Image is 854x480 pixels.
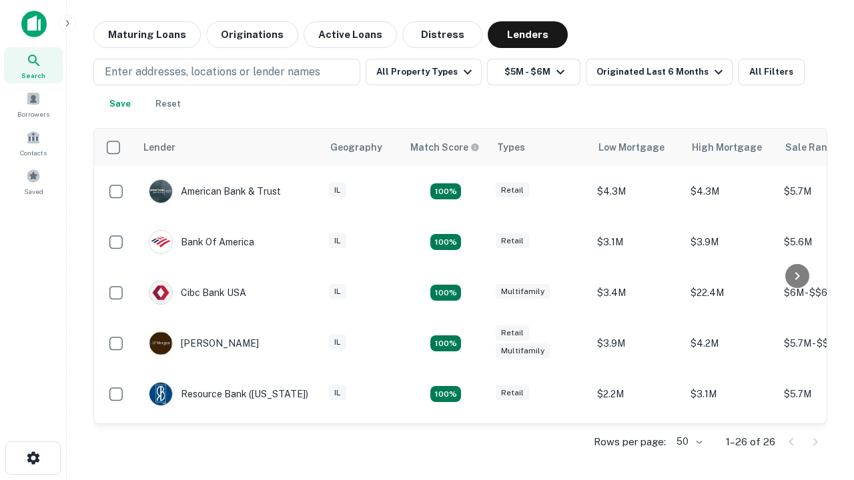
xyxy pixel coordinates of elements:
div: Matching Properties: 4, hasApolloMatch: undefined [430,335,461,351]
td: $19.4M [590,419,684,470]
td: $4.3M [684,166,777,217]
a: Saved [4,163,63,199]
img: capitalize-icon.png [21,11,47,37]
div: Capitalize uses an advanced AI algorithm to match your search with the best lender. The match sco... [410,140,480,155]
th: Capitalize uses an advanced AI algorithm to match your search with the best lender. The match sco... [402,129,489,166]
div: Matching Properties: 4, hasApolloMatch: undefined [430,285,461,301]
img: picture [149,180,172,203]
div: Originated Last 6 Months [596,64,727,80]
div: Retail [496,233,529,249]
span: Search [21,70,45,81]
div: Low Mortgage [598,139,665,155]
button: $5M - $6M [487,59,580,85]
button: Reset [147,91,189,117]
div: Matching Properties: 4, hasApolloMatch: undefined [430,234,461,250]
td: $3.9M [590,318,684,369]
div: [PERSON_NAME] [149,331,259,355]
div: Lender [143,139,175,155]
td: $2.2M [590,369,684,419]
p: Rows per page: [594,434,666,450]
div: IL [329,183,346,198]
div: Multifamily [496,284,550,299]
div: Matching Properties: 4, hasApolloMatch: undefined [430,386,461,402]
img: picture [149,281,172,304]
p: 1–26 of 26 [726,434,775,450]
td: $22.4M [684,267,777,318]
div: Retail [496,325,529,341]
th: Geography [322,129,402,166]
iframe: Chat Widget [787,373,854,437]
h6: Match Score [410,140,477,155]
div: Resource Bank ([US_STATE]) [149,382,308,406]
th: High Mortgage [684,129,777,166]
button: Distress [402,21,482,48]
th: Low Mortgage [590,129,684,166]
button: Maturing Loans [93,21,201,48]
div: Bank Of America [149,230,254,254]
div: 50 [671,432,705,451]
div: IL [329,335,346,350]
td: $3.9M [684,217,777,267]
div: Cibc Bank USA [149,281,246,305]
img: picture [149,332,172,355]
div: Retail [496,385,529,401]
div: IL [329,284,346,299]
button: Originated Last 6 Months [586,59,733,85]
button: Lenders [488,21,568,48]
button: Save your search to get updates of matches that match your search criteria. [99,91,141,117]
div: Retail [496,183,529,198]
button: All Property Types [366,59,482,85]
td: $19.4M [684,419,777,470]
div: American Bank & Trust [149,179,281,203]
a: Borrowers [4,86,63,122]
span: Saved [24,186,43,197]
div: Geography [330,139,382,155]
button: Enter addresses, locations or lender names [93,59,360,85]
button: Originations [206,21,298,48]
th: Lender [135,129,322,166]
td: $3.1M [590,217,684,267]
div: Multifamily [496,343,550,359]
td: $4.2M [684,318,777,369]
a: Contacts [4,125,63,161]
img: picture [149,383,172,405]
a: Search [4,47,63,83]
th: Types [489,129,590,166]
div: IL [329,233,346,249]
button: Active Loans [304,21,397,48]
td: $3.4M [590,267,684,318]
td: $3.1M [684,369,777,419]
div: IL [329,385,346,401]
td: $4.3M [590,166,684,217]
div: High Mortgage [692,139,762,155]
p: Enter addresses, locations or lender names [105,64,320,80]
span: Contacts [20,147,47,158]
div: Matching Properties: 7, hasApolloMatch: undefined [430,183,461,199]
span: Borrowers [17,109,49,119]
button: All Filters [738,59,805,85]
div: Types [497,139,525,155]
img: picture [149,231,172,253]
